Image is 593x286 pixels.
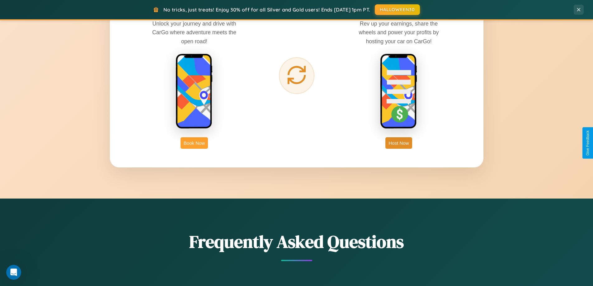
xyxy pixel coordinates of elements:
p: Unlock your journey and drive with CarGo where adventure meets the open road! [148,19,241,45]
button: Host Now [385,137,412,149]
span: No tricks, just treats! Enjoy 30% off for all Silver and Gold users! Ends [DATE] 1pm PT. [163,7,370,13]
div: Give Feedback [586,130,590,156]
button: HALLOWEEN30 [375,4,420,15]
img: host phone [380,54,417,129]
p: Rev up your earnings, share the wheels and power your profits by hosting your car on CarGo! [352,19,445,45]
iframe: Intercom live chat [6,265,21,280]
button: Book Now [181,137,208,149]
img: rent phone [176,54,213,129]
h2: Frequently Asked Questions [110,230,483,254]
